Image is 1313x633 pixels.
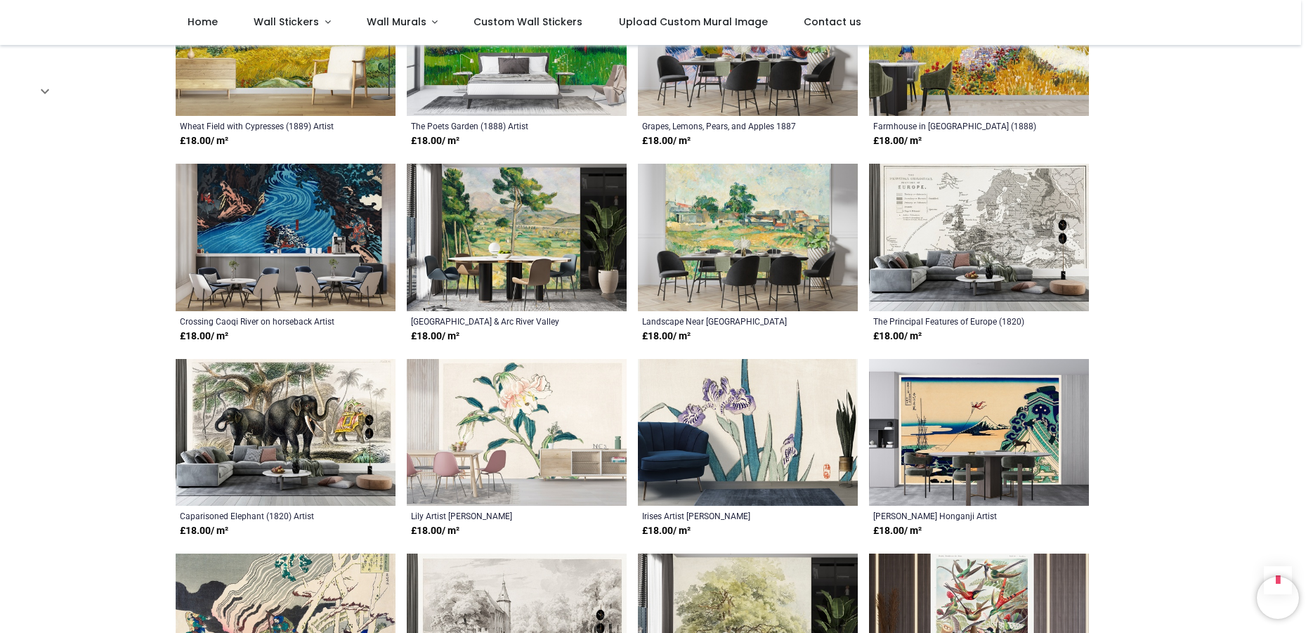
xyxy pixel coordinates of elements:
strong: £ 18.00 / m² [411,329,459,344]
a: Lily Artist [PERSON_NAME] [411,510,580,521]
img: Landscape Near Paris (ca. 1876) Wall Mural Artist Paul Cézanne [638,164,858,311]
strong: £ 18.00 / m² [642,329,691,344]
a: Farmhouse in [GEOGRAPHIC_DATA] (1888) Artist [PERSON_NAME] [873,120,1043,131]
strong: £ 18.00 / m² [873,329,922,344]
span: Contact us [804,15,861,29]
strong: £ 18.00 / m² [411,524,459,538]
strong: £ 18.00 / m² [873,524,922,538]
strong: £ 18.00 / m² [180,524,228,538]
strong: £ 18.00 / m² [642,524,691,538]
a: Grapes, Lemons, Pears, and Apples 1887 Artist [PERSON_NAME] [642,120,811,131]
strong: £ 18.00 / m² [873,134,922,148]
a: The Principal Features of Europe (1820) Artist [PERSON_NAME] [873,315,1043,327]
img: Irises Wall Mural Artist Kōno Bairei [638,359,858,507]
img: Lily Wall Mural Artist Kōno Bairei [407,359,627,507]
img: Toto Asakusa Honganji Wall Mural Artist Katsushika Hokusai [869,359,1089,507]
a: Crossing Caoqi River on horseback Artist [PERSON_NAME] [180,315,349,327]
a: The Poets Garden (1888) Artist [PERSON_NAME] [411,120,580,131]
span: Upload Custom Mural Image [619,15,768,29]
span: Custom Wall Stickers [473,15,582,29]
iframe: Brevo live chat [1257,577,1299,619]
a: Irises Artist [PERSON_NAME] [642,510,811,521]
a: [PERSON_NAME] Honganji Artist [PERSON_NAME] [873,510,1043,521]
span: Wall Stickers [254,15,319,29]
img: Caparisoned Elephant (1820) Wall Mural Artist Oliver Goldsmith [176,359,396,507]
a: Landscape Near [GEOGRAPHIC_DATA] ([GEOGRAPHIC_DATA]. 1876) Artist [PERSON_NAME] [642,315,811,327]
strong: £ 18.00 / m² [642,134,691,148]
strong: £ 18.00 / m² [180,134,228,148]
img: Crossing Caoqi River on horseback Wall Mural Artist Utagawa Kuniyoshi [176,164,396,311]
span: Wall Murals [367,15,426,29]
span: Home [188,15,218,29]
img: The Principal Features of Europe (1820) Wall Mural Artist Oliver Goldsmith [869,164,1089,311]
strong: £ 18.00 / m² [180,329,228,344]
a: Caparisoned Elephant (1820) Artist [PERSON_NAME] [180,510,349,521]
strong: £ 18.00 / m² [411,134,459,148]
a: [GEOGRAPHIC_DATA] & Arc River Valley Artist [PERSON_NAME] [411,315,580,327]
a: Wheat Field with Cypresses (1889) Artist [PERSON_NAME] [180,120,349,131]
img: Mont Sainte-Victoire & Arc River Valley Wall Mural Artist Paul Cézanne [407,164,627,311]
